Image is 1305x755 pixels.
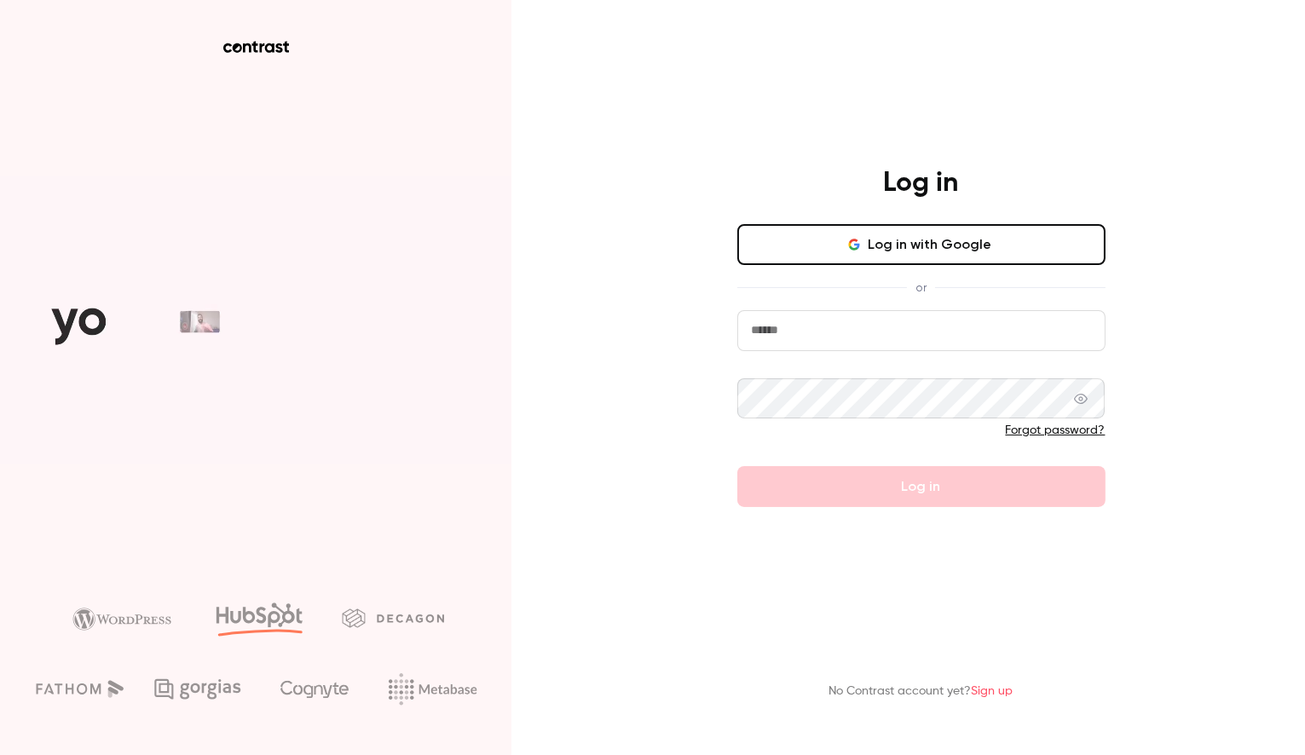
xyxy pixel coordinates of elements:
[1006,424,1106,436] a: Forgot password?
[737,224,1106,265] button: Log in with Google
[342,608,444,627] img: decagon
[829,683,1013,700] p: No Contrast account yet?
[907,279,935,297] span: or
[972,685,1013,697] a: Sign up
[884,166,959,200] h4: Log in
